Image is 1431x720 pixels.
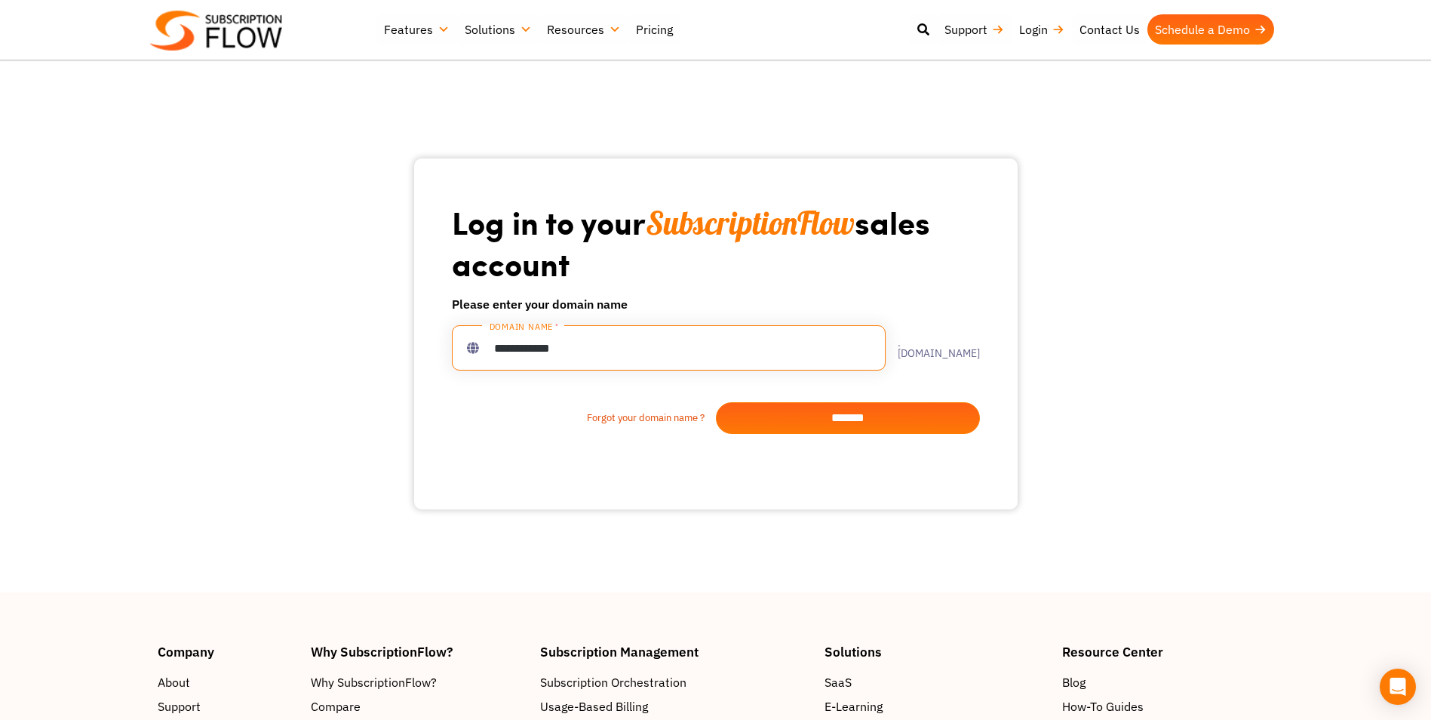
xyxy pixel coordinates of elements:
a: Why SubscriptionFlow? [311,673,525,691]
a: Pricing [628,14,680,45]
a: Compare [311,697,525,715]
a: SaaS [825,673,1047,691]
span: Compare [311,697,361,715]
h4: Resource Center [1062,645,1273,658]
span: About [158,673,190,691]
h1: Log in to your sales account [452,202,980,283]
a: Usage-Based Billing [540,697,810,715]
a: Login [1012,14,1072,45]
span: Subscription Orchestration [540,673,686,691]
label: .[DOMAIN_NAME] [886,337,980,358]
a: Forgot your domain name ? [452,411,716,426]
span: Support [158,697,201,715]
h4: Subscription Management [540,645,810,658]
span: Blog [1062,673,1086,691]
a: How-To Guides [1062,697,1273,715]
a: Solutions [457,14,539,45]
a: E-Learning [825,697,1047,715]
span: E-Learning [825,697,883,715]
img: Subscriptionflow [150,11,282,51]
a: About [158,673,296,691]
h4: Company [158,645,296,658]
span: How-To Guides [1062,697,1144,715]
span: Why SubscriptionFlow? [311,673,437,691]
a: Blog [1062,673,1273,691]
span: SaaS [825,673,852,691]
h4: Why SubscriptionFlow? [311,645,525,658]
a: Subscription Orchestration [540,673,810,691]
div: Open Intercom Messenger [1380,669,1416,705]
a: Resources [539,14,628,45]
a: Features [376,14,457,45]
a: Support [937,14,1012,45]
span: Usage-Based Billing [540,697,648,715]
a: Contact Us [1072,14,1147,45]
span: SubscriptionFlow [646,203,855,243]
a: Schedule a Demo [1147,14,1274,45]
h4: Solutions [825,645,1047,658]
h6: Please enter your domain name [452,295,980,313]
a: Support [158,697,296,715]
